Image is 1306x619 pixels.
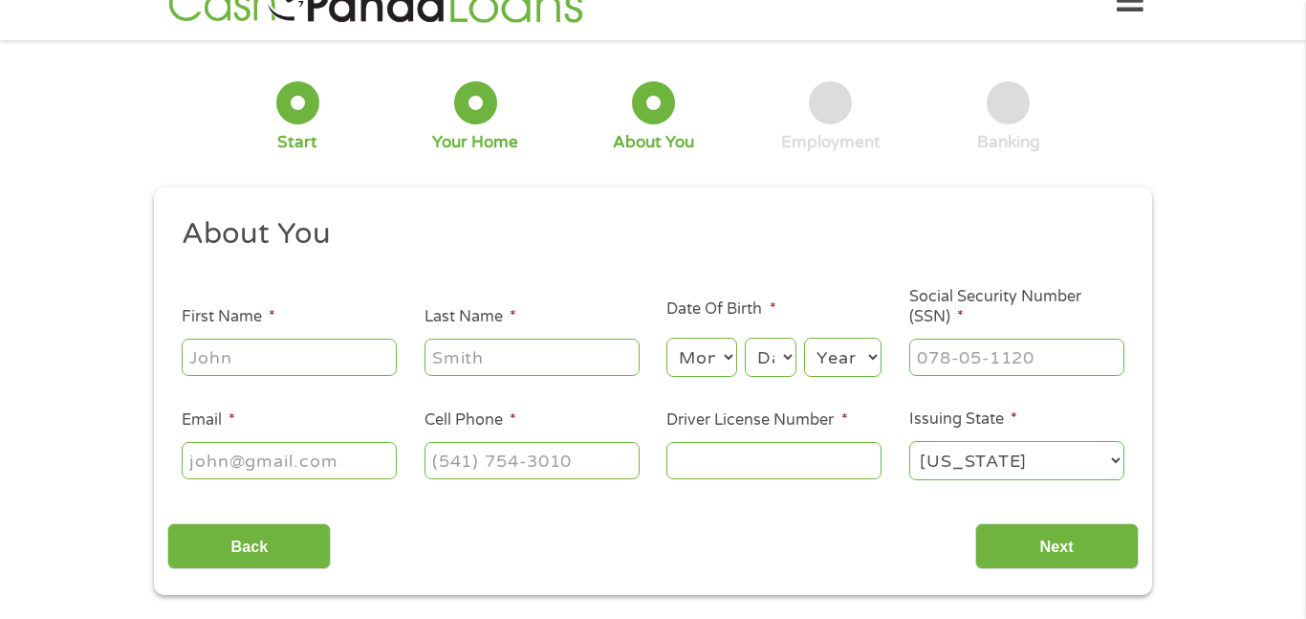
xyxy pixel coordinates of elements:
label: Cell Phone [424,410,516,431]
label: Email [182,410,235,431]
label: First Name [182,307,275,327]
h2: About You [182,215,1111,254]
input: Smith [424,339,640,375]
input: 078-05-1120 [909,339,1124,375]
div: Start [277,132,317,153]
input: Next [975,523,1139,570]
div: Employment [781,132,881,153]
input: John [182,339,397,375]
label: Social Security Number (SSN) [909,287,1124,327]
div: About You [613,132,694,153]
input: john@gmail.com [182,442,397,478]
input: (541) 754-3010 [424,442,640,478]
input: Back [167,523,331,570]
div: Your Home [432,132,518,153]
div: Banking [977,132,1040,153]
label: Date Of Birth [666,299,775,320]
label: Last Name [424,307,516,327]
label: Issuing State [909,409,1017,430]
label: Driver License Number [666,410,847,431]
